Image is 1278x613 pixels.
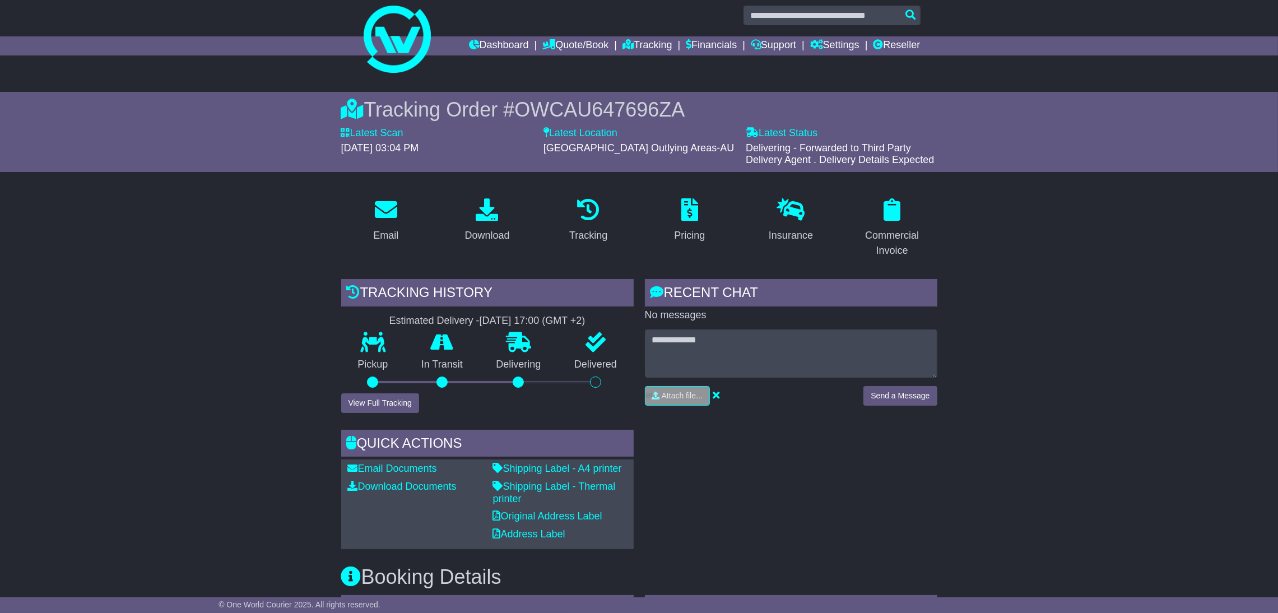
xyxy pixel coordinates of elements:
[457,194,517,247] a: Download
[557,359,634,371] p: Delivered
[493,528,565,540] a: Address Label
[863,386,937,406] button: Send a Message
[341,393,419,413] button: View Full Tracking
[674,228,705,243] div: Pricing
[847,194,937,262] a: Commercial Invoice
[761,194,820,247] a: Insurance
[348,463,437,474] a: Email Documents
[873,36,920,55] a: Reseller
[543,142,734,154] span: [GEOGRAPHIC_DATA] Outlying Areas-AU
[341,430,634,460] div: Quick Actions
[493,481,616,504] a: Shipping Label - Thermal printer
[569,228,607,243] div: Tracking
[622,36,672,55] a: Tracking
[480,359,558,371] p: Delivering
[469,36,529,55] a: Dashboard
[746,142,934,166] span: Delivering - Forwarded to Third Party Delivery Agent . Delivery Details Expected
[341,359,405,371] p: Pickup
[373,228,398,243] div: Email
[562,194,615,247] a: Tracking
[854,228,930,258] div: Commercial Invoice
[514,98,685,121] span: OWCAU647696ZA
[542,36,608,55] a: Quote/Book
[366,194,406,247] a: Email
[341,279,634,309] div: Tracking history
[219,600,380,609] span: © One World Courier 2025. All rights reserved.
[348,481,457,492] a: Download Documents
[493,463,622,474] a: Shipping Label - A4 printer
[341,97,937,122] div: Tracking Order #
[493,510,602,522] a: Original Address Label
[464,228,509,243] div: Download
[341,315,634,327] div: Estimated Delivery -
[746,127,817,140] label: Latest Status
[645,279,937,309] div: RECENT CHAT
[769,228,813,243] div: Insurance
[480,315,585,327] div: [DATE] 17:00 (GMT +2)
[751,36,796,55] a: Support
[341,566,937,588] h3: Booking Details
[341,142,419,154] span: [DATE] 03:04 PM
[686,36,737,55] a: Financials
[543,127,617,140] label: Latest Location
[341,127,403,140] label: Latest Scan
[405,359,480,371] p: In Transit
[810,36,859,55] a: Settings
[645,309,937,322] p: No messages
[667,194,712,247] a: Pricing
